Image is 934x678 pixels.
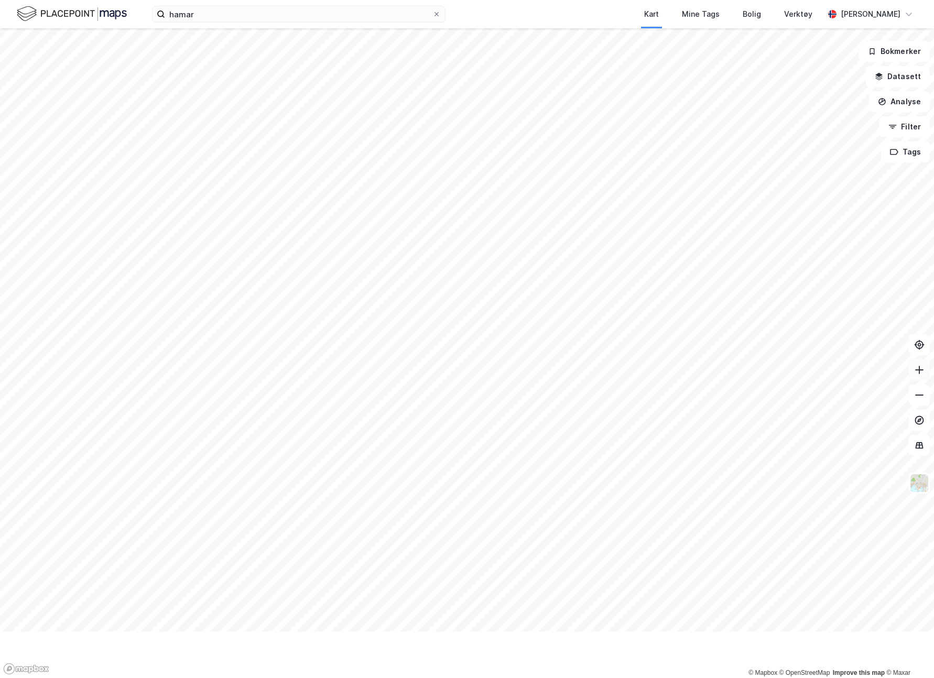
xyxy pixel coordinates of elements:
div: Kart [644,8,659,20]
a: OpenStreetMap [779,669,830,676]
button: Bokmerker [859,41,930,62]
a: Mapbox [748,669,777,676]
img: logo.f888ab2527a4732fd821a326f86c7f29.svg [17,5,127,23]
img: Z [909,473,929,493]
iframe: Chat Widget [882,628,934,678]
a: Improve this map [833,669,885,676]
button: Datasett [866,66,930,87]
input: Søk på adresse, matrikkel, gårdeiere, leietakere eller personer [165,6,432,22]
button: Filter [879,116,930,137]
div: Mine Tags [682,8,720,20]
div: Kontrollprogram for chat [882,628,934,678]
div: Verktøy [784,8,812,20]
button: Analyse [869,91,930,112]
button: Tags [881,141,930,162]
a: Mapbox homepage [3,663,49,675]
div: [PERSON_NAME] [841,8,900,20]
div: Bolig [743,8,761,20]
